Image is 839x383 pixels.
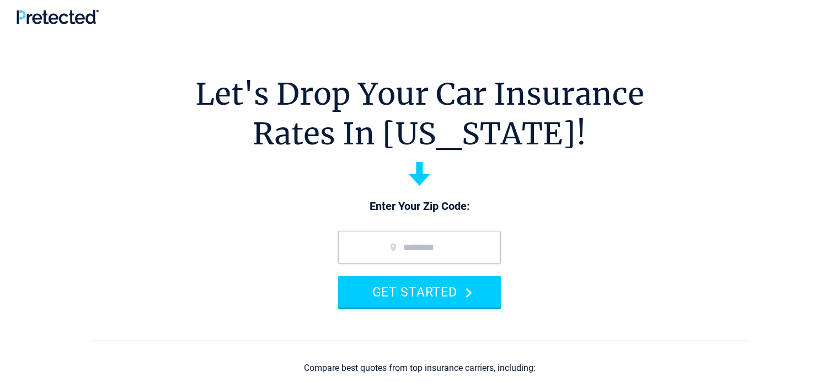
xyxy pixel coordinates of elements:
[304,363,536,373] div: Compare best quotes from top insurance carriers, including:
[338,231,501,264] input: zip code
[17,9,99,24] img: Pretected Logo
[338,276,501,308] button: GET STARTED
[195,74,644,154] h1: Let's Drop Your Car Insurance Rates In [US_STATE]!
[327,199,512,214] p: Enter Your Zip Code:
